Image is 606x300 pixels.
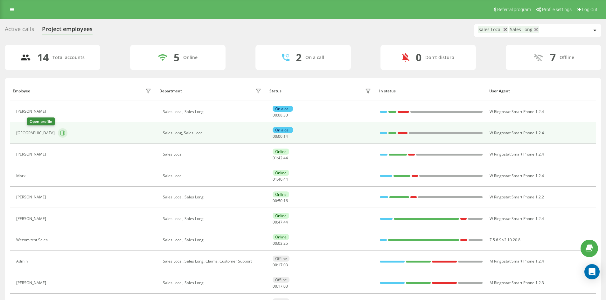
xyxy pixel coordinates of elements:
span: Z 5.6.9 v2.10.20.8 [490,237,520,243]
div: [PERSON_NAME] [16,195,48,199]
div: On a call [273,127,293,133]
span: W Ringostat Smart Phone 1.2.4 [490,173,544,178]
span: W Ringostat Smart Phone 1.2.2 [490,194,544,200]
span: 03 [283,262,288,268]
span: 44 [283,177,288,182]
span: 14 [283,134,288,139]
div: Offline [273,256,289,262]
div: 0 [416,51,421,63]
div: Active calls [5,26,34,36]
span: 00 [273,262,277,268]
div: Sales Long, Sales Local [163,131,263,135]
span: 08 [278,112,282,118]
div: On a call [273,106,293,112]
span: 40 [278,177,282,182]
div: : : [273,177,288,182]
span: 01 [273,177,277,182]
div: Sales Local, Sales Long [163,238,263,242]
div: Sales Local [478,27,502,32]
span: M Ringostat Smart Phone 1.2.3 [490,280,544,285]
div: : : [273,220,288,224]
span: M Ringostat Smart Phone 1.2.4 [490,258,544,264]
div: Wezom test Sales [16,238,49,242]
span: 00 [273,283,277,289]
div: [PERSON_NAME] [16,109,48,114]
span: 50 [278,198,282,203]
div: Sales Long [510,27,533,32]
div: Online [273,213,289,219]
div: Offline [273,277,289,283]
div: [PERSON_NAME] [16,152,48,157]
span: 03 [283,283,288,289]
span: 16 [283,198,288,203]
span: W Ringostat Smart Phone 1.2.4 [490,151,544,157]
div: Online [273,191,289,197]
div: Online [273,234,289,240]
div: Online [183,55,198,60]
div: : : [273,156,288,160]
div: : : [273,113,288,117]
div: Sales Local [163,152,263,157]
span: 00 [273,112,277,118]
span: 30 [283,112,288,118]
div: Department [159,89,182,93]
div: User Agent [489,89,593,93]
div: : : [273,241,288,246]
div: Sales Local, Sales Long, Claims, Customer Support [163,259,263,263]
span: 42 [278,155,282,161]
span: Log Out [582,7,597,12]
div: Admin [16,259,29,263]
span: 44 [283,155,288,161]
span: 47 [278,219,282,225]
div: In status [379,89,483,93]
div: Employee [13,89,30,93]
div: 7 [550,51,556,63]
div: Project employees [42,26,93,36]
span: 25 [283,241,288,246]
span: 00 [278,134,282,139]
span: 00 [273,198,277,203]
div: : : [273,263,288,267]
div: 5 [174,51,179,63]
span: Referral program [497,7,531,12]
div: Sales Local, Sales Long [163,281,263,285]
div: Sales Local [163,174,263,178]
div: Sales Local, Sales Long [163,110,263,114]
span: W Ringostat Smart Phone 1.2.4 [490,216,544,221]
div: : : [273,134,288,139]
div: Online [273,149,289,155]
span: 00 [273,219,277,225]
span: 44 [283,219,288,225]
span: W Ringostat Smart Phone 1.2.4 [490,109,544,114]
span: 00 [273,241,277,246]
div: On a call [305,55,324,60]
span: W Ringostat Smart Phone 1.2.4 [490,130,544,136]
span: 01 [273,155,277,161]
span: 00 [273,134,277,139]
div: [GEOGRAPHIC_DATA] [16,131,56,135]
div: [PERSON_NAME] [16,281,48,285]
div: 14 [37,51,49,63]
div: Sales Local, Sales Long [163,195,263,199]
div: Online [273,170,289,176]
span: 17 [278,262,282,268]
span: Profile settings [542,7,572,12]
div: Don't disturb [425,55,454,60]
div: Open Intercom Messenger [584,264,600,279]
div: Status [269,89,282,93]
span: 17 [278,283,282,289]
div: Open profile [27,117,55,125]
div: : : [273,199,288,203]
div: : : [273,284,288,289]
div: Offline [560,55,574,60]
div: 2 [296,51,302,63]
div: Total accounts [52,55,85,60]
div: [PERSON_NAME] [16,217,48,221]
span: 03 [278,241,282,246]
div: Sales Local, Sales Long [163,217,263,221]
div: Mark [16,174,27,178]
